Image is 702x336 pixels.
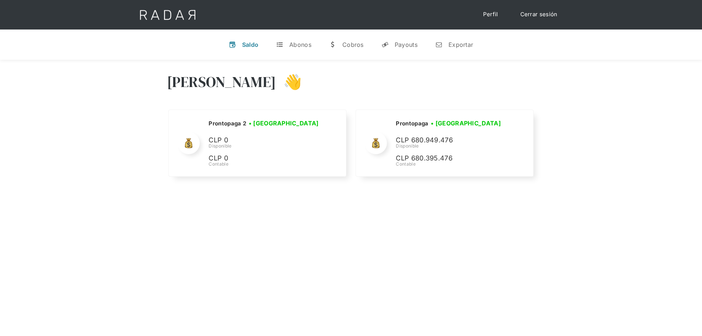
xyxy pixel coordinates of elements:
[396,120,428,127] h2: Prontopaga
[229,41,236,48] div: v
[396,143,506,149] div: Disponible
[209,135,319,146] p: CLP 0
[329,41,336,48] div: w
[249,119,319,128] h3: • [GEOGRAPHIC_DATA]
[448,41,473,48] div: Exportar
[435,41,443,48] div: n
[476,7,506,22] a: Perfil
[167,73,276,91] h3: [PERSON_NAME]
[276,41,283,48] div: t
[209,120,246,127] h2: Prontopaga 2
[242,41,259,48] div: Saldo
[209,143,321,149] div: Disponible
[342,41,364,48] div: Cobros
[209,153,319,164] p: CLP 0
[396,161,506,167] div: Contable
[289,41,311,48] div: Abonos
[396,135,506,146] p: CLP 680.949.476
[209,161,321,167] div: Contable
[395,41,418,48] div: Payouts
[431,119,501,128] h3: • [GEOGRAPHIC_DATA]
[381,41,389,48] div: y
[513,7,565,22] a: Cerrar sesión
[276,73,302,91] h3: 👋
[396,153,506,164] p: CLP 680.395.476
